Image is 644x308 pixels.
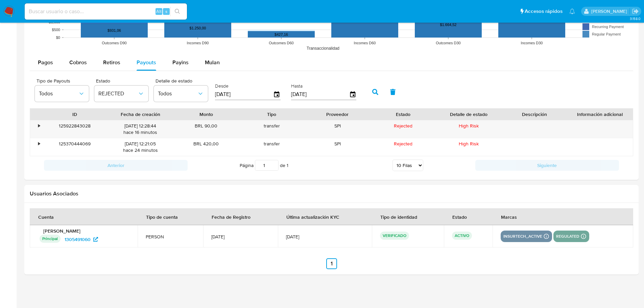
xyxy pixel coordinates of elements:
span: 3.158.0 [630,16,641,21]
button: search-icon [170,7,184,16]
input: Buscar usuario o caso... [25,7,187,16]
span: Accesos rápidos [525,8,563,15]
span: s [165,8,167,15]
a: Salir [632,8,639,15]
h2: Usuarios Asociados [30,190,633,197]
a: Notificaciones [569,8,575,14]
p: nicolas.tyrkiel@mercadolibre.com [591,8,629,15]
span: Alt [156,8,162,15]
